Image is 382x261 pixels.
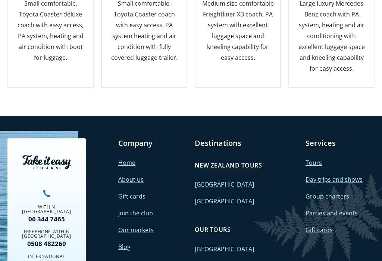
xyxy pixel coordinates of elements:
a: Join the club [118,209,153,218]
a: Parties and events [306,209,358,218]
a: Destinations [195,139,241,148]
a: 06 344 7465 [13,216,80,222]
a: Our markets [118,226,154,234]
img: Take it easy tours [22,156,71,170]
a: 0508 482269 [13,241,80,247]
a: Gift cards [306,226,333,234]
div: International [13,255,80,259]
a: Services [306,139,336,148]
a: Home [118,159,135,167]
h4: Our tours [195,226,231,234]
a: About us [118,176,144,184]
a: Our tours [195,222,231,238]
div: Within [GEOGRAPHIC_DATA] [13,205,80,214]
a: Day trips and shows [306,176,363,184]
a: Tours [306,159,322,167]
h4: New Zealand tours [195,162,262,170]
a: Blog [118,243,131,251]
h3: Company [118,139,187,148]
a: Gift cards [118,193,145,201]
a: [GEOGRAPHIC_DATA] [195,181,254,189]
div: Freephone within [GEOGRAPHIC_DATA] [13,230,80,239]
a: [GEOGRAPHIC_DATA] [195,197,254,206]
a: New Zealand tours [195,158,262,174]
a: Group charters [306,193,349,201]
a: [GEOGRAPHIC_DATA] [195,245,254,254]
